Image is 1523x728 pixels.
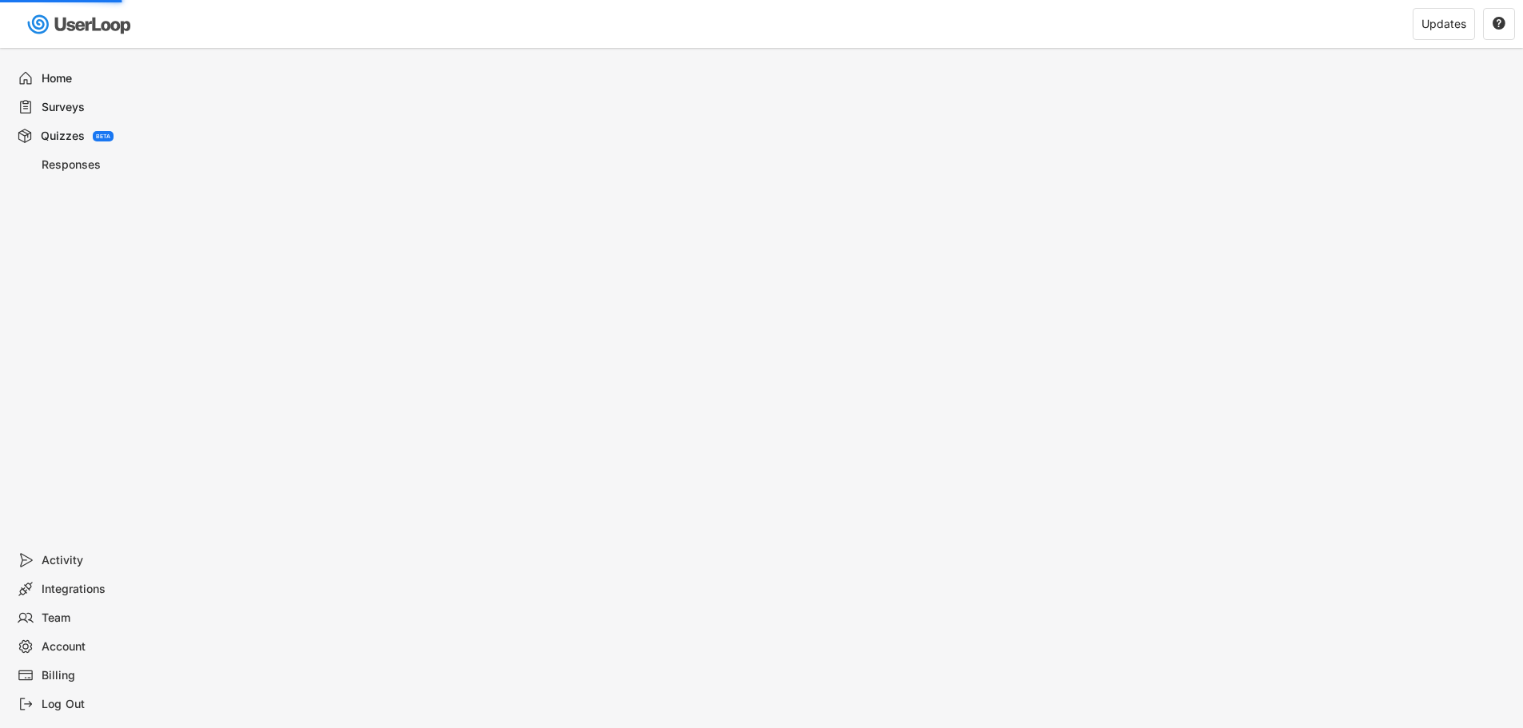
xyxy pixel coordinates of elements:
img: userloop-logo-01.svg [24,8,137,41]
div: Integrations [42,582,147,597]
div: Team [42,611,147,626]
div: Quizzes [41,129,85,144]
div: Log Out [42,697,147,712]
div: Home [42,71,147,86]
div: Billing [42,668,147,683]
button:  [1492,17,1506,31]
div: BETA [96,133,110,139]
div: Account [42,639,147,654]
div: Updates [1421,18,1466,30]
div: Responses [42,157,147,173]
div: Surveys [42,100,147,115]
text:  [1493,16,1505,30]
div: Activity [42,553,147,568]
